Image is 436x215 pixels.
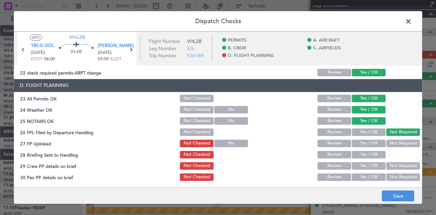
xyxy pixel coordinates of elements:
[317,140,351,147] button: Review
[313,45,341,52] span: C. AIRFIELDS
[317,95,351,102] button: Review
[386,128,420,136] button: Not Required
[317,173,351,181] button: Review
[352,173,386,181] button: Yes / OK
[317,162,351,170] button: Review
[352,151,386,158] button: Yes / OK
[14,11,422,32] header: Dispatch Checks
[317,69,351,76] button: Review
[352,117,386,125] button: Yes / OK
[386,162,420,170] button: Not Required
[352,69,386,76] button: Yes / OK
[313,37,340,44] span: A. AIRCRAFT
[317,128,351,136] button: Review
[352,128,386,136] button: Yes / OK
[382,190,414,201] button: Save
[352,162,386,170] button: Yes / OK
[352,95,386,102] button: Yes / OK
[317,106,351,113] button: Review
[386,140,420,147] button: Not Required
[386,173,420,181] button: Not Required
[317,151,351,158] button: Review
[352,140,386,147] button: Yes / OK
[317,117,351,125] button: Review
[352,106,386,113] button: Yes / OK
